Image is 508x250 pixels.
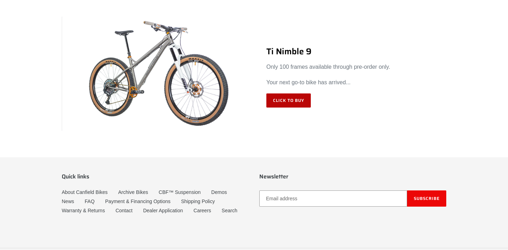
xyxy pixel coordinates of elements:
[62,208,105,213] a: Warranty & Returns
[105,199,170,204] a: Payment & Financing Options
[143,208,183,213] a: Dealer Application
[266,78,446,87] p: Your next go-to bike has arrived...
[85,199,95,204] a: FAQ
[259,190,407,207] input: Email address
[118,189,148,195] a: Archive Bikes
[62,189,108,195] a: About Canfield Bikes
[266,47,446,57] h2: Ti Nimble 9
[259,173,446,180] p: Newsletter
[115,208,132,213] a: Contact
[414,195,440,202] span: Subscribe
[266,63,446,71] p: Only 100 frames available through pre-order only.
[62,199,74,204] a: News
[222,208,237,213] a: Search
[181,199,215,204] a: Shipping Policy
[194,208,211,213] a: Careers
[407,190,446,207] button: Subscribe
[159,189,201,195] a: CBF™ Suspension
[62,173,249,180] p: Quick links
[211,189,227,195] a: Demos
[266,93,311,108] a: Click to Buy: TI NIMBLE 9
